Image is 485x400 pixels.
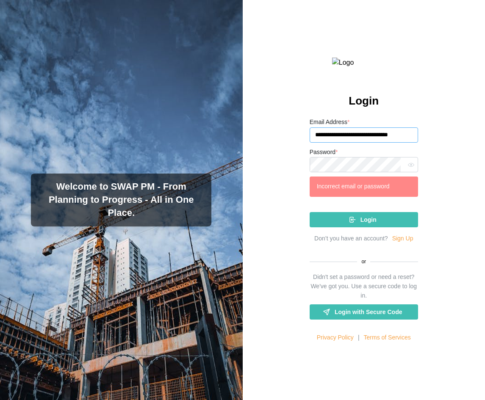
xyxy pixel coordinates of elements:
div: Don’t you have an account? [314,234,388,243]
span: Login with Secure Code [335,305,402,319]
label: Email Address [310,118,350,127]
a: Sign Up [392,234,413,243]
div: Didn't set a password or need a reset? We've got you. Use a secure code to log in. [310,273,418,300]
a: Terms of Services [364,333,411,342]
a: Login with Secure Code [310,304,418,320]
div: Incorrect email or password [317,182,413,191]
a: Privacy Policy [317,333,354,342]
button: Login [310,212,418,227]
div: | [358,333,360,342]
h3: Welcome to SWAP PM - From Planning to Progress - All in One Place. [38,180,205,219]
h2: Login [349,94,379,108]
div: or [310,258,418,266]
span: Login [360,212,377,227]
img: Logo [332,58,396,68]
label: Password [310,148,338,157]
